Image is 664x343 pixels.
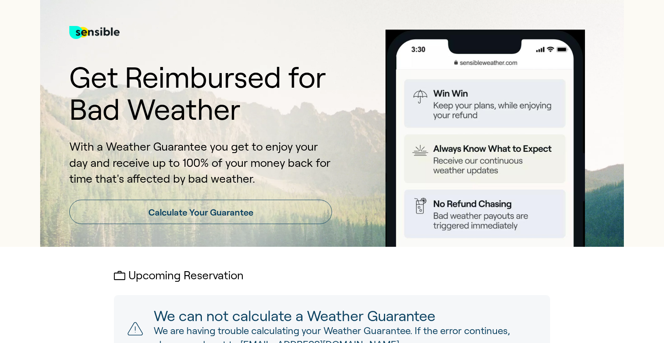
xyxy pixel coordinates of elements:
h1: Get Reimbursed for Bad Weather [69,62,332,126]
img: Product box [376,30,595,247]
img: test for bg [69,16,120,49]
h2: Upcoming Reservation [114,270,550,282]
a: Calculate Your Guarantee [69,200,332,224]
p: We can not calculate a Weather Guarantee [154,308,537,324]
p: With a Weather Guarantee you get to enjoy your day and receive up to 100% of your money back for ... [69,139,332,187]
